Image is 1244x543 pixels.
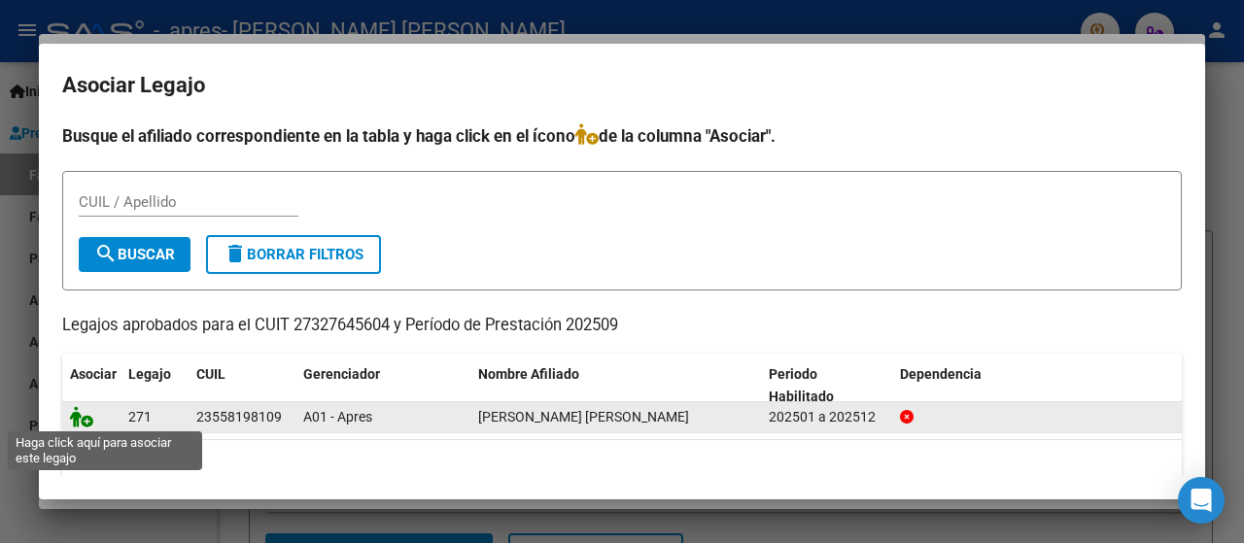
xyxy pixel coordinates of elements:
datatable-header-cell: Nombre Afiliado [470,354,761,418]
h4: Busque el afiliado correspondiente en la tabla y haga click en el ícono de la columna "Asociar". [62,123,1182,149]
p: Legajos aprobados para el CUIT 27327645604 y Período de Prestación 202509 [62,314,1182,338]
span: Buscar [94,246,175,263]
datatable-header-cell: Dependencia [892,354,1183,418]
div: 23558198109 [196,406,282,428]
span: Borrar Filtros [224,246,363,263]
span: 271 [128,409,152,424]
datatable-header-cell: Legajo [121,354,189,418]
datatable-header-cell: Periodo Habilitado [761,354,892,418]
h2: Asociar Legajo [62,67,1182,104]
div: 202501 a 202512 [769,406,884,428]
mat-icon: search [94,242,118,265]
span: ESPINOLA ALAN URIEL [478,409,689,424]
span: Nombre Afiliado [478,366,579,382]
span: Periodo Habilitado [769,366,834,404]
datatable-header-cell: Asociar [62,354,121,418]
mat-icon: delete [224,242,247,265]
button: Buscar [79,237,190,272]
button: Borrar Filtros [206,235,381,274]
datatable-header-cell: CUIL [189,354,295,418]
div: 1 registros [62,440,1182,489]
span: Gerenciador [303,366,380,382]
datatable-header-cell: Gerenciador [295,354,470,418]
span: A01 - Apres [303,409,372,424]
span: CUIL [196,366,225,382]
span: Asociar [70,366,117,382]
span: Dependencia [900,366,982,382]
div: Open Intercom Messenger [1178,477,1225,524]
span: Legajo [128,366,171,382]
